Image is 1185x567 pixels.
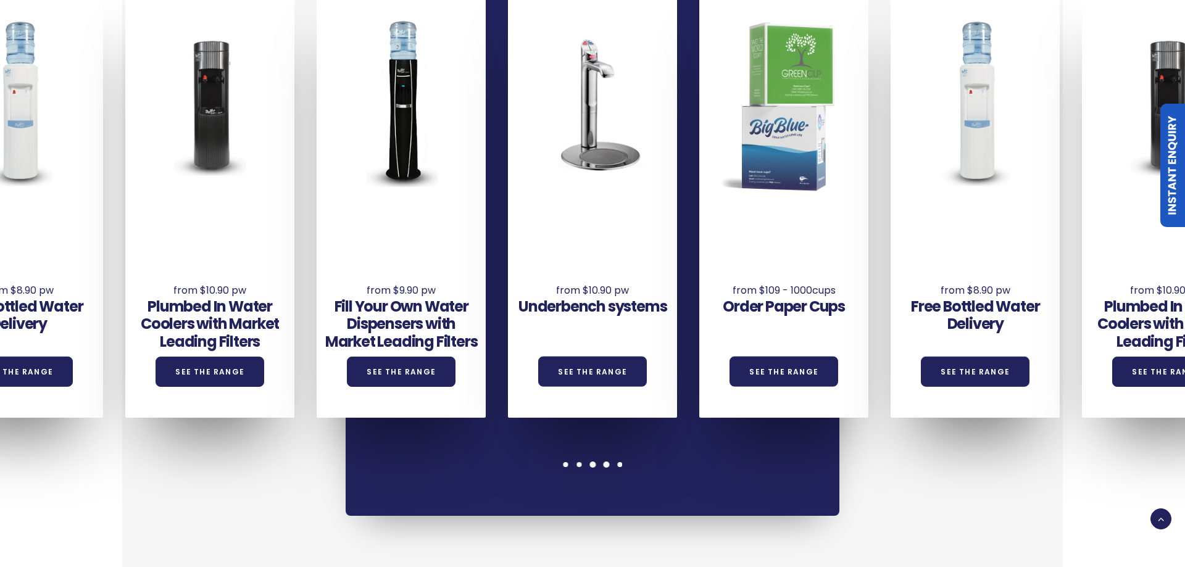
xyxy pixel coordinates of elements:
a: Fill Your Own Water Dispensers with Market Leading Filters [325,296,478,352]
a: Free Bottled Water Delivery [911,296,1039,334]
a: See the Range [156,357,264,387]
a: Plumbed In Water Coolers with Market Leading Filters [141,296,279,352]
a: See the Range [730,357,838,387]
a: Underbench systems [518,296,667,317]
a: See the Range [347,357,455,387]
iframe: Chatbot [1104,486,1168,550]
a: See the Range [921,357,1029,387]
a: Instant Enquiry [1160,104,1185,227]
a: See the Range [538,357,647,387]
a: Order Paper Cups [723,296,845,317]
